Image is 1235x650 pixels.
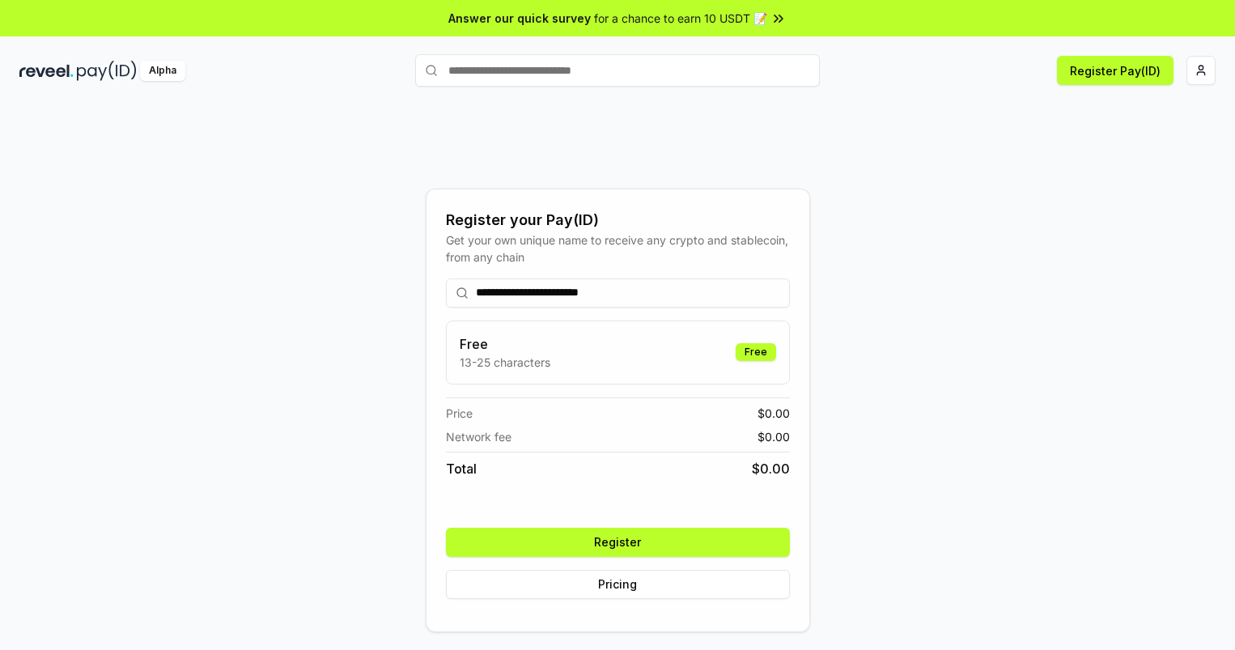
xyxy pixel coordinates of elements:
[448,10,591,27] span: Answer our quick survey
[758,405,790,422] span: $ 0.00
[446,232,790,266] div: Get your own unique name to receive any crypto and stablecoin, from any chain
[758,428,790,445] span: $ 0.00
[752,459,790,478] span: $ 0.00
[446,570,790,599] button: Pricing
[594,10,767,27] span: for a chance to earn 10 USDT 📝
[460,334,550,354] h3: Free
[446,405,473,422] span: Price
[446,528,790,557] button: Register
[140,61,185,81] div: Alpha
[1057,56,1173,85] button: Register Pay(ID)
[19,61,74,81] img: reveel_dark
[77,61,137,81] img: pay_id
[460,354,550,371] p: 13-25 characters
[446,459,477,478] span: Total
[446,209,790,232] div: Register your Pay(ID)
[446,428,511,445] span: Network fee
[736,343,776,361] div: Free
